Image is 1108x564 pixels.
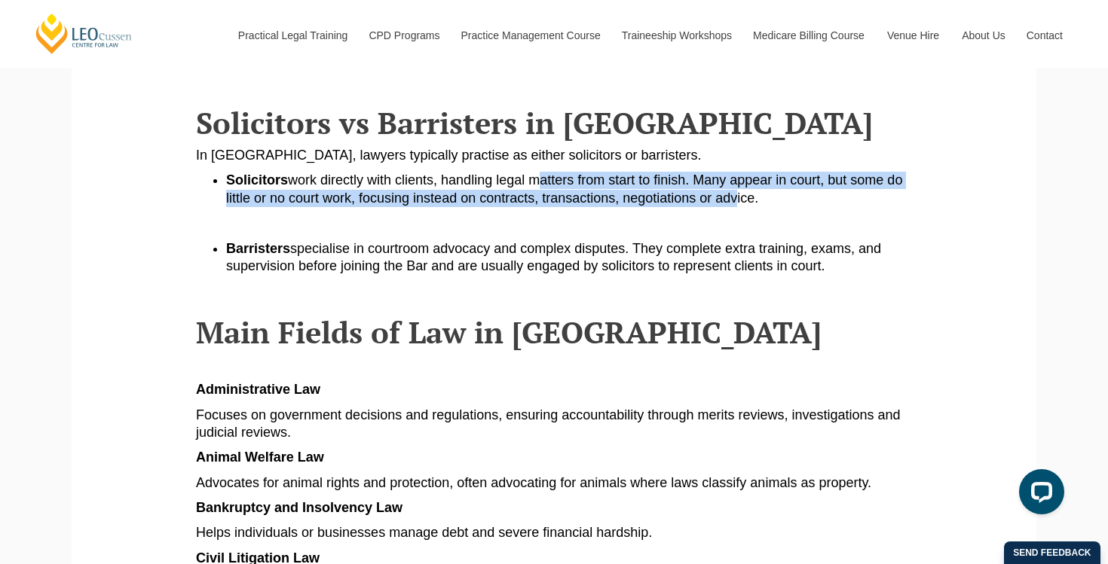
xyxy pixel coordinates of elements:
a: About Us [950,3,1015,68]
a: Contact [1015,3,1074,68]
span: work directly with clients, handling legal matters from start to finish. Many appear in court, bu... [226,172,902,205]
a: CPD Programs [357,3,449,68]
span: Advocates for animal rights and protection, often advocating for animals where laws classify anim... [196,475,871,490]
span: Barristers [226,241,290,256]
span: Main Fields of Law in [GEOGRAPHIC_DATA] [196,312,822,352]
span: Animal Welfare Law [196,450,324,465]
span: In [GEOGRAPHIC_DATA], lawyers typically practise as either solicitors or barristers. [196,148,702,163]
span: Solicitors vs Barristers in [GEOGRAPHIC_DATA] [196,102,873,142]
span: Bankruptcy and Insolvency Law [196,500,402,515]
a: Venue Hire [876,3,950,68]
iframe: LiveChat chat widget [1007,463,1070,526]
span: Helps individuals or businesses manage debt and severe financial hardship. [196,525,652,540]
a: Practical Legal Training [227,3,358,68]
span: Focuses on government decisions and regulations, ensuring accountability through merits reviews, ... [196,407,901,440]
span: specialise in courtroom advocacy and complex disputes. They complete extra training, exams, and s... [226,241,881,273]
a: [PERSON_NAME] Centre for Law [34,12,134,55]
a: Medicare Billing Course [742,3,876,68]
span: Solicitors [226,172,288,187]
a: Practice Management Course [450,3,611,68]
a: Traineeship Workshops [611,3,742,68]
span: Administrative Law [196,382,320,397]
